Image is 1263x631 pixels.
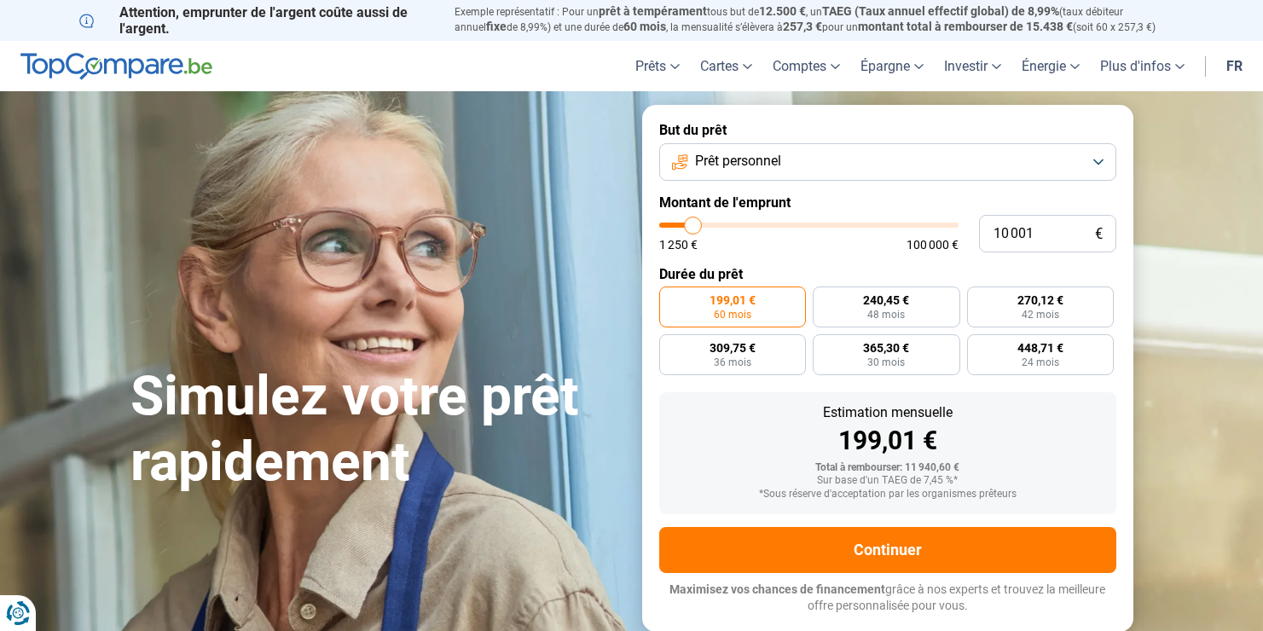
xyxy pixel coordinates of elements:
img: TopCompare [20,53,212,80]
div: *Sous réserve d'acceptation par les organismes prêteurs [673,489,1103,501]
span: 448,71 € [1017,342,1063,354]
span: 240,45 € [863,294,909,306]
h1: Simulez votre prêt rapidement [130,364,622,495]
span: 42 mois [1022,310,1059,320]
span: 309,75 € [710,342,756,354]
a: Investir [934,41,1011,91]
button: Continuer [659,527,1116,573]
span: 36 mois [714,357,751,368]
div: 199,01 € [673,428,1103,454]
label: Durée du prêt [659,266,1116,282]
button: Prêt personnel [659,143,1116,181]
span: 270,12 € [1017,294,1063,306]
span: prêt à tempérament [599,4,707,18]
a: Plus d'infos [1090,41,1195,91]
div: Estimation mensuelle [673,406,1103,420]
span: Prêt personnel [695,152,781,171]
p: grâce à nos experts et trouvez la meilleure offre personnalisée pour vous. [659,582,1116,615]
span: 60 mois [714,310,751,320]
label: Montant de l'emprunt [659,194,1116,211]
span: 199,01 € [710,294,756,306]
span: 60 mois [623,20,666,33]
span: 48 mois [867,310,905,320]
a: Épargne [850,41,934,91]
span: 257,3 € [783,20,822,33]
span: TAEG (Taux annuel effectif global) de 8,99% [822,4,1059,18]
a: Prêts [625,41,690,91]
span: 24 mois [1022,357,1059,368]
span: 1 250 € [659,239,698,251]
span: 100 000 € [907,239,959,251]
span: Maximisez vos chances de financement [669,582,885,596]
span: montant total à rembourser de 15.438 € [858,20,1073,33]
span: € [1095,227,1103,241]
a: Énergie [1011,41,1090,91]
span: 365,30 € [863,342,909,354]
p: Exemple représentatif : Pour un tous but de , un (taux débiteur annuel de 8,99%) et une durée de ... [455,4,1185,35]
div: Total à rembourser: 11 940,60 € [673,462,1103,474]
label: But du prêt [659,122,1116,138]
span: 12.500 € [759,4,806,18]
a: Cartes [690,41,762,91]
span: 30 mois [867,357,905,368]
a: fr [1216,41,1253,91]
p: Attention, emprunter de l'argent coûte aussi de l'argent. [79,4,434,37]
div: Sur base d'un TAEG de 7,45 %* [673,475,1103,487]
a: Comptes [762,41,850,91]
span: fixe [486,20,507,33]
